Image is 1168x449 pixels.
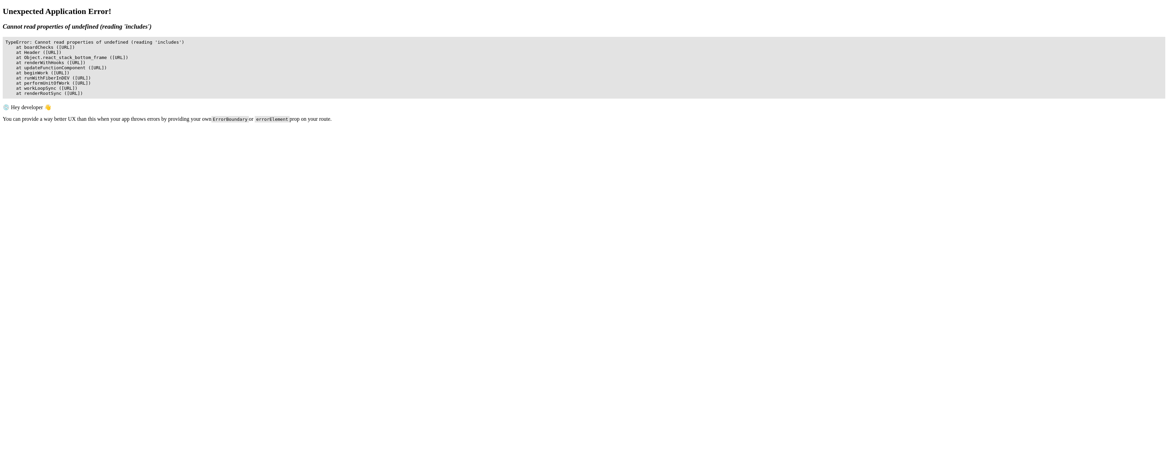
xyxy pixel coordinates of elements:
[3,7,1165,16] h2: Unexpected Application Error!
[3,116,1165,122] p: You can provide a way better UX than this when your app throws errors by providing your own or pr...
[3,104,1165,111] p: 💿 Hey developer 👋
[255,116,290,122] code: errorElement
[211,116,249,122] code: ErrorBoundary
[3,37,1165,99] pre: TypeError: Cannot read properties of undefined (reading 'includes') at boardChecks ([URL]) at Hea...
[3,23,1165,30] h3: Cannot read properties of undefined (reading 'includes')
